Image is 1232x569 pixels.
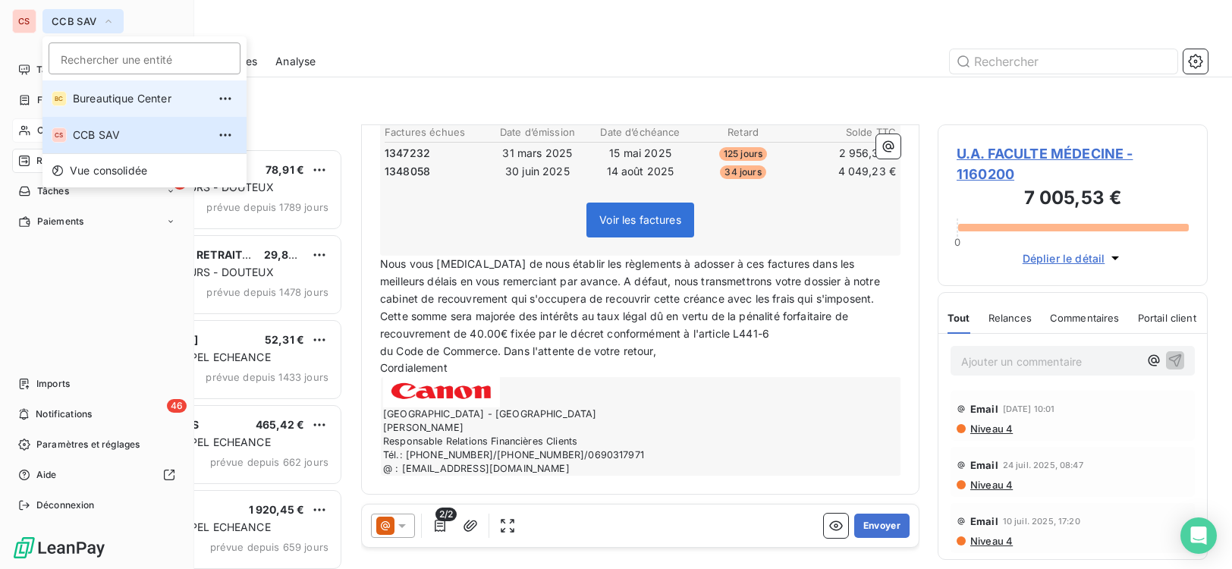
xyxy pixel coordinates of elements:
td: 15 mai 2025 [589,145,691,162]
span: Tableau de bord [36,63,107,77]
span: 0 [954,236,960,248]
span: Déplier le détail [1023,250,1105,266]
span: 34 jours [720,165,765,179]
span: 1348058 [385,164,430,179]
span: Commentaires [1050,312,1120,324]
span: 125 jours [719,147,767,161]
span: Nous vous [MEDICAL_DATA] de nous établir les règlements à adosser à ces factures dans les meilleu... [380,257,883,340]
span: Bureautique Center [73,91,207,106]
span: Tâches [37,184,69,198]
span: [DATE] 10:01 [1003,404,1055,413]
span: Email [970,515,998,527]
span: Relances [36,154,77,168]
div: BC [52,91,67,106]
th: Factures échues [384,124,486,140]
span: prévue depuis 662 jours [210,456,328,468]
span: Déconnexion [36,498,95,512]
span: 29,85 € [264,248,306,261]
span: 1347232 [385,146,430,161]
span: 24 juil. 2025, 08:47 [1003,461,1083,470]
span: Email [970,459,998,471]
span: prévue depuis 1789 jours [206,201,328,213]
div: CS [52,127,67,143]
td: 14 août 2025 [589,163,691,180]
span: Notifications [36,407,92,421]
div: grid [73,149,343,569]
input: Rechercher [950,49,1177,74]
span: 1 920,45 € [249,503,305,516]
span: du Code de Commerce. Dans l'attente de votre retour, [380,344,656,357]
img: Logo LeanPay [12,536,106,560]
div: CS [12,9,36,33]
th: Retard [693,124,794,140]
span: 465,42 € [256,418,304,431]
span: Paiements [37,215,83,228]
span: prévue depuis 1478 jours [206,286,328,298]
a: Aide [12,463,181,487]
span: CCB SAV [73,127,207,143]
td: 2 956,30 € [795,145,897,162]
span: 78,91 € [266,163,304,176]
span: U.A. FACULTE MÉDECINE - 1160200 [957,143,1189,184]
span: Email [970,403,998,415]
th: Date d’émission [487,124,589,140]
input: placeholder [49,42,240,74]
span: Tout [948,312,970,324]
span: Imports [36,377,70,391]
button: Envoyer [854,514,910,538]
span: Analyse [275,54,316,69]
span: 2/2 [435,508,457,521]
span: Niveau 4 [969,535,1013,547]
span: Cordialement [380,361,448,374]
span: 52,31 € [265,333,304,346]
td: 31 mars 2025 [487,145,589,162]
span: prévue depuis 659 jours [210,541,328,553]
span: Paramètres et réglages [36,438,140,451]
span: 46 [167,399,187,413]
span: Vue consolidée [70,163,147,178]
button: Déplier le détail [1018,250,1128,267]
span: Relances [988,312,1032,324]
span: Portail client [1138,312,1196,324]
span: Factures [37,93,76,107]
td: 30 juin 2025 [487,163,589,180]
th: Solde TTC [795,124,897,140]
span: prévue depuis 1433 jours [206,371,328,383]
td: 4 049,23 € [795,163,897,180]
span: Clients [37,124,68,137]
span: Voir les factures [599,213,681,226]
span: Niveau 4 [969,479,1013,491]
span: Aide [36,468,57,482]
span: CCB SAV [52,15,96,27]
span: Niveau 4 [969,423,1013,435]
span: 10 juil. 2025, 17:20 [1003,517,1080,526]
div: Open Intercom Messenger [1180,517,1217,554]
th: Date d’échéance [589,124,691,140]
h3: 7 005,53 € [957,184,1189,215]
